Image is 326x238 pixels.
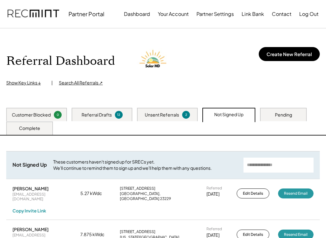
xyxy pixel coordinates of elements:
[237,188,269,198] button: Edit Details
[12,226,49,232] div: [PERSON_NAME]
[120,186,155,191] div: [STREET_ADDRESS]
[158,8,189,20] button: Your Account
[12,208,46,213] div: Copy Invite Link
[12,186,49,191] div: [PERSON_NAME]
[272,8,291,20] button: Contact
[183,112,189,117] div: 2
[80,231,111,238] div: 7.875 kWdc
[214,112,243,118] div: Not Signed Up
[124,8,150,20] button: Dashboard
[69,10,104,17] div: Partner Portal
[19,125,40,131] div: Complete
[259,47,320,61] button: Create New Referral
[120,191,198,201] div: [GEOGRAPHIC_DATA], [GEOGRAPHIC_DATA] 23229
[116,112,122,117] div: 12
[206,186,222,191] div: Referred
[275,112,292,118] div: Pending
[137,44,171,78] img: Solar%20MD%20LOgo.png
[6,80,45,86] div: Show Key Links ↓
[299,8,319,20] button: Log Out
[196,8,234,20] button: Partner Settings
[7,3,59,25] img: recmint-logotype%403x.png
[12,162,47,168] div: Not Signed Up
[206,191,220,197] div: [DATE]
[82,112,112,118] div: Referral Drafts
[145,112,179,118] div: Unsent Referrals
[12,192,72,202] div: [EMAIL_ADDRESS][DOMAIN_NAME]
[80,190,111,197] div: 5.27 kWdc
[12,112,51,118] div: Customer Blocked
[206,226,222,231] div: Referred
[55,112,61,117] div: 0
[53,159,237,171] div: These customers haven't signed up for SRECs yet. We'll continue to remind them to sign up and we'...
[6,54,115,69] h1: Referral Dashboard
[51,80,53,86] div: |
[242,8,264,20] button: Link Bank
[120,229,155,234] div: [STREET_ADDRESS]
[59,80,103,86] div: Search All Referrals ↗
[278,188,314,198] button: Resend Email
